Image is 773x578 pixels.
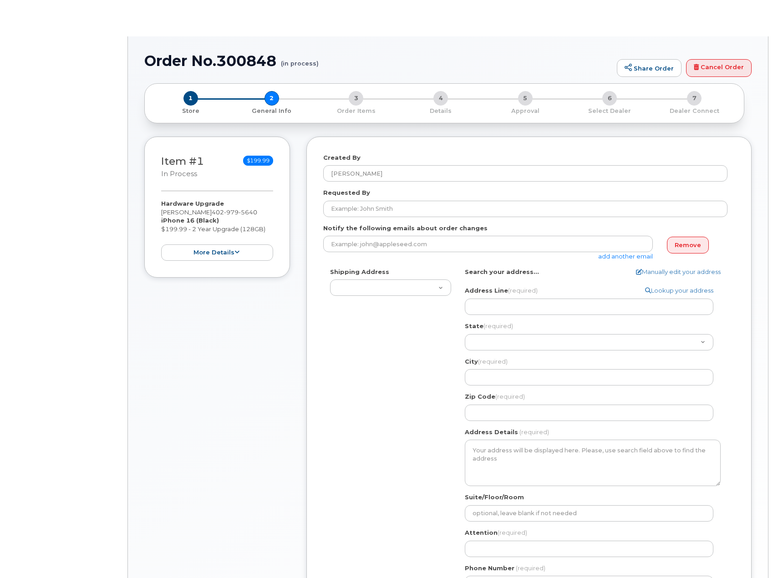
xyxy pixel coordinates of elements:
[519,428,549,436] span: (required)
[281,53,319,67] small: (in process)
[183,91,198,106] span: 1
[465,564,514,573] label: Phone Number
[686,59,752,77] a: Cancel Order
[161,156,204,179] h3: Item #1
[323,236,653,252] input: Example: john@appleseed.com
[636,268,721,276] a: Manually edit your address
[323,201,727,217] input: Example: John Smith
[465,357,508,366] label: City
[465,392,525,401] label: Zip Code
[617,59,681,77] a: Share Order
[478,358,508,365] span: (required)
[508,287,538,294] span: (required)
[465,493,524,502] label: Suite/Floor/Room
[144,53,612,69] h1: Order No.300848
[465,505,713,522] input: optional, leave blank if not needed
[645,286,713,295] a: Lookup your address
[465,286,538,295] label: Address Line
[161,199,273,261] div: [PERSON_NAME] $199.99 - 2 Year Upgrade (128GB)
[156,107,226,115] p: Store
[212,208,257,216] span: 402
[239,208,257,216] span: 5640
[598,253,653,260] a: add another email
[161,170,197,178] small: in process
[323,153,361,162] label: Created By
[161,200,224,207] strong: Hardware Upgrade
[243,156,273,166] span: $199.99
[465,528,527,537] label: Attention
[161,244,273,261] button: more details
[330,268,389,276] label: Shipping Address
[323,224,488,233] label: Notify the following emails about order changes
[465,268,539,276] label: Search your address...
[667,237,709,254] a: Remove
[465,322,513,330] label: State
[161,217,219,224] strong: iPhone 16 (Black)
[483,322,513,330] span: (required)
[516,564,545,572] span: (required)
[323,188,370,197] label: Requested By
[224,208,239,216] span: 979
[465,428,518,436] label: Address Details
[498,529,527,536] span: (required)
[495,393,525,400] span: (required)
[152,106,229,115] a: 1 Store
